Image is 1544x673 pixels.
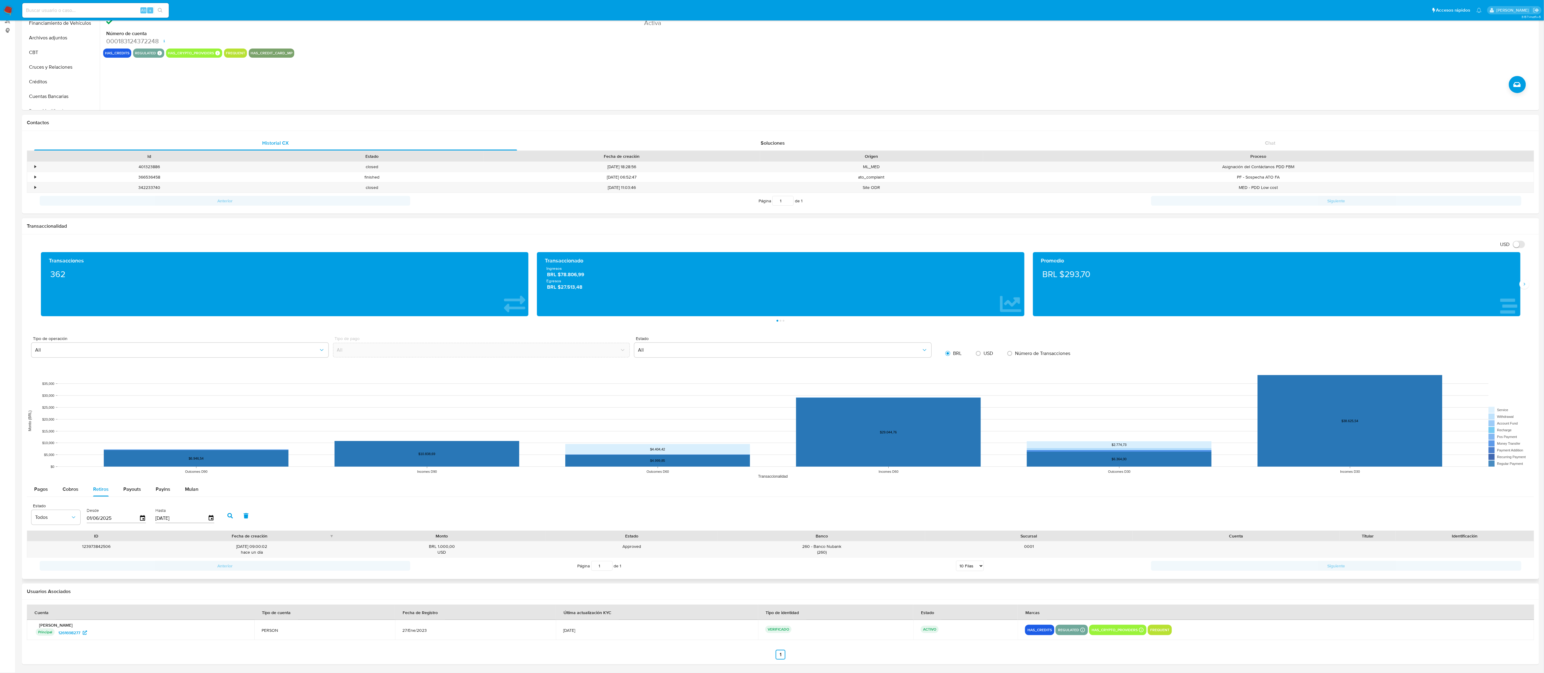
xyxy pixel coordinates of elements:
button: Cruces y Relaciones [24,60,100,74]
div: MED - PDD Low cost [983,183,1534,193]
span: 1 [801,198,803,204]
span: Alt [141,7,146,13]
span: s [149,7,151,13]
button: Datos Modificados [24,104,100,118]
span: Historial CX [262,139,289,147]
span: 3.157.1-hotfix-5 [1521,14,1541,19]
div: Proceso [987,153,1530,159]
button: Cuentas Bancarias [24,89,100,104]
div: Asignación del Contáctanos PDD FBM [983,162,1534,172]
div: Id [42,153,256,159]
button: search-icon [154,6,166,15]
h1: Transaccionalidad [27,223,1534,229]
span: Accesos rápidos [1436,7,1470,13]
div: Site ODR [760,183,983,193]
div: 401323886 [38,162,261,172]
div: Origen [764,153,979,159]
dd: Activa [644,19,997,27]
button: frequent [226,52,245,54]
div: [DATE] 18:28:56 [484,162,760,172]
div: Fecha de creación [488,153,756,159]
button: CBT [24,45,100,60]
div: • [34,174,36,180]
div: PF - Sospecha ATO FA [983,172,1534,182]
button: Siguiente [1151,196,1522,206]
div: • [34,164,36,170]
div: closed [261,162,484,172]
div: ML_MED [760,162,983,172]
span: Página de [759,196,803,206]
div: 342233740 [38,183,261,193]
a: Salir [1533,7,1539,13]
input: Buscar usuario o caso... [22,6,169,14]
button: has_credits [105,52,129,54]
span: Soluciones [761,139,785,147]
span: Chat [1265,139,1276,147]
div: closed [261,183,484,193]
a: Notificaciones [1477,8,1482,13]
div: ato_complaint [760,172,983,182]
div: Estado [265,153,479,159]
div: finished [261,172,484,182]
button: regulated [135,52,156,54]
button: Anterior [40,196,410,206]
dd: 000183124372248 [106,37,459,45]
button: has_crypto_providers [168,52,214,54]
button: Créditos [24,74,100,89]
dt: Número de cuenta [106,30,459,37]
button: Archivos adjuntos [24,31,100,45]
div: • [34,185,36,190]
h2: Usuarios Asociados [27,588,1534,595]
p: nicolas.tyrkiel@mercadolibre.com [1496,7,1531,13]
button: has_credit_card_mp [251,52,292,54]
div: [DATE] 06:52:47 [484,172,760,182]
div: [DATE] 11:03:46 [484,183,760,193]
h1: Contactos [27,120,1534,126]
button: Financiamiento de Vehículos [24,16,100,31]
div: 366536458 [38,172,261,182]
